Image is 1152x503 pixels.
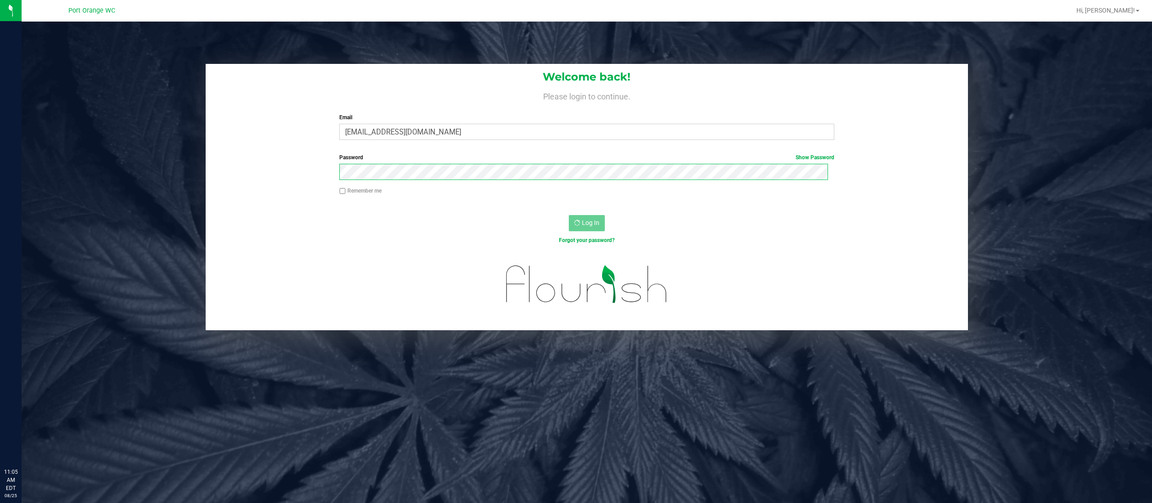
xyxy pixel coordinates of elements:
[559,237,615,243] a: Forgot your password?
[68,7,115,14] span: Port Orange WC
[796,154,834,161] a: Show Password
[206,71,968,83] h1: Welcome back!
[582,219,599,226] span: Log In
[491,254,682,315] img: flourish_logo.svg
[339,113,834,121] label: Email
[1076,7,1135,14] span: Hi, [PERSON_NAME]!
[339,187,382,195] label: Remember me
[569,215,605,231] button: Log In
[4,492,18,499] p: 08/25
[339,188,346,194] input: Remember me
[339,154,363,161] span: Password
[4,468,18,492] p: 11:05 AM EDT
[206,90,968,101] h4: Please login to continue.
